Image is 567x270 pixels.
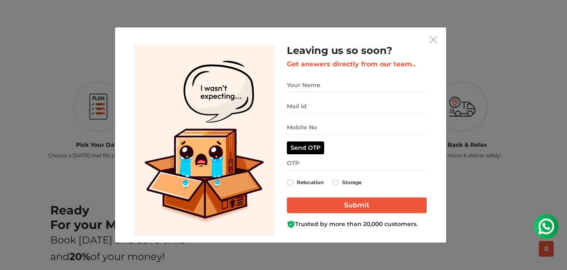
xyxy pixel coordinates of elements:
input: Submit [287,197,427,213]
input: Mail Id [287,99,427,114]
img: exit [430,36,437,44]
label: Relocation [297,178,324,187]
img: Boxigo Customer Shield [287,220,295,229]
input: Mobile No [287,120,427,135]
button: Send OTP [287,141,324,154]
label: Storage [342,178,362,187]
img: Lead Welcome Image [134,45,274,236]
img: whatsapp-icon.svg [8,8,25,25]
h2: Leaving us so soon? [287,45,427,57]
div: Trusted by more than 20,000 customers. [287,220,427,229]
h3: Get answers directly from our team.. [287,60,427,68]
input: OTP [287,156,427,170]
input: Your Name [287,78,427,92]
